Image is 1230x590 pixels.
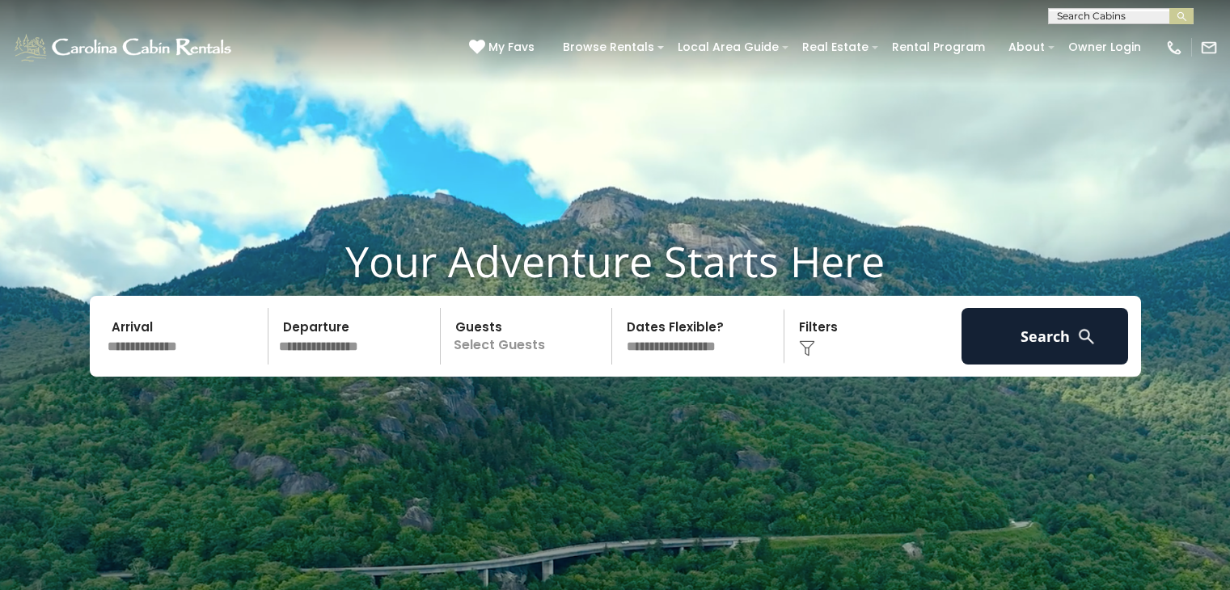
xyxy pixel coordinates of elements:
span: My Favs [488,39,535,56]
img: phone-regular-white.png [1165,39,1183,57]
img: filter--v1.png [799,340,815,356]
h1: Your Adventure Starts Here [12,236,1218,286]
a: Owner Login [1060,35,1149,60]
a: Local Area Guide [670,35,787,60]
button: Search [962,308,1129,365]
img: mail-regular-white.png [1200,39,1218,57]
a: Real Estate [794,35,877,60]
img: search-regular-white.png [1076,327,1097,347]
a: Rental Program [884,35,993,60]
a: About [1000,35,1053,60]
img: White-1-1-2.png [12,32,236,64]
p: Select Guests [446,308,612,365]
a: Browse Rentals [555,35,662,60]
a: My Favs [469,39,539,57]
